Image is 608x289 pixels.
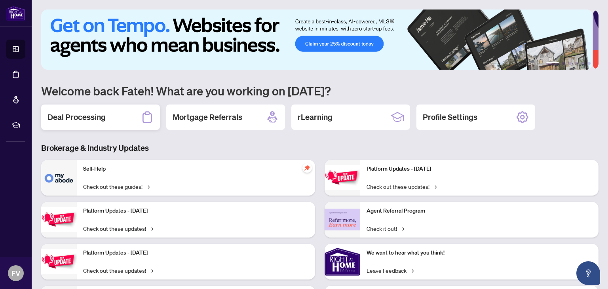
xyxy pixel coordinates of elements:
[367,249,592,257] p: We want to hear what you think!
[146,182,150,191] span: →
[83,207,309,215] p: Platform Updates - [DATE]
[83,182,150,191] a: Check out these guides!→
[581,62,584,65] button: 5
[41,160,77,196] img: Self-Help
[149,224,153,233] span: →
[325,165,360,190] img: Platform Updates - June 23, 2025
[173,112,242,123] h2: Mortgage Referrals
[41,10,593,70] img: Slide 0
[546,62,559,65] button: 1
[41,83,598,98] h1: Welcome back Fateh! What are you working on [DATE]?
[47,112,106,123] h2: Deal Processing
[575,62,578,65] button: 4
[562,62,565,65] button: 2
[367,224,404,233] a: Check it out!→
[367,266,414,275] a: Leave Feedback→
[83,249,309,257] p: Platform Updates - [DATE]
[367,182,437,191] a: Check out these updates!→
[149,266,153,275] span: →
[11,268,20,279] span: FV
[41,143,598,154] h3: Brokerage & Industry Updates
[83,224,153,233] a: Check out these updates!→
[568,62,572,65] button: 3
[325,244,360,279] img: We want to hear what you think!
[302,163,312,173] span: pushpin
[423,112,477,123] h2: Profile Settings
[83,165,309,173] p: Self-Help
[433,182,437,191] span: →
[325,209,360,230] img: Agent Referral Program
[410,266,414,275] span: →
[83,266,153,275] a: Check out these updates!→
[6,6,25,21] img: logo
[41,249,77,274] img: Platform Updates - July 21, 2025
[41,207,77,232] img: Platform Updates - September 16, 2025
[367,207,592,215] p: Agent Referral Program
[576,261,600,285] button: Open asap
[587,62,591,65] button: 6
[367,165,592,173] p: Platform Updates - [DATE]
[400,224,404,233] span: →
[298,112,332,123] h2: rLearning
